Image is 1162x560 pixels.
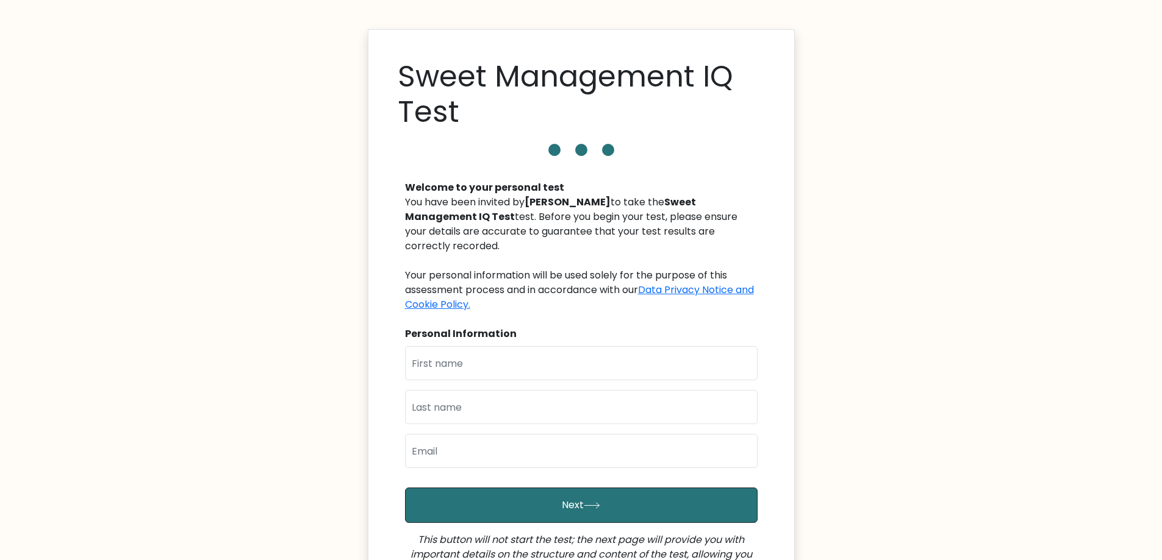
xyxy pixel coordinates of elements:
[525,195,611,209] b: [PERSON_NAME]
[405,434,758,468] input: Email
[398,59,765,129] h1: Sweet Management IQ Test
[405,195,696,224] b: Sweet Management IQ Test
[405,327,758,341] div: Personal Information
[405,346,758,380] input: First name
[405,283,754,311] a: Data Privacy Notice and Cookie Policy.
[405,180,758,195] div: Welcome to your personal test
[405,487,758,523] button: Next
[405,195,758,312] div: You have been invited by to take the test. Before you begin your test, please ensure your details...
[405,390,758,424] input: Last name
